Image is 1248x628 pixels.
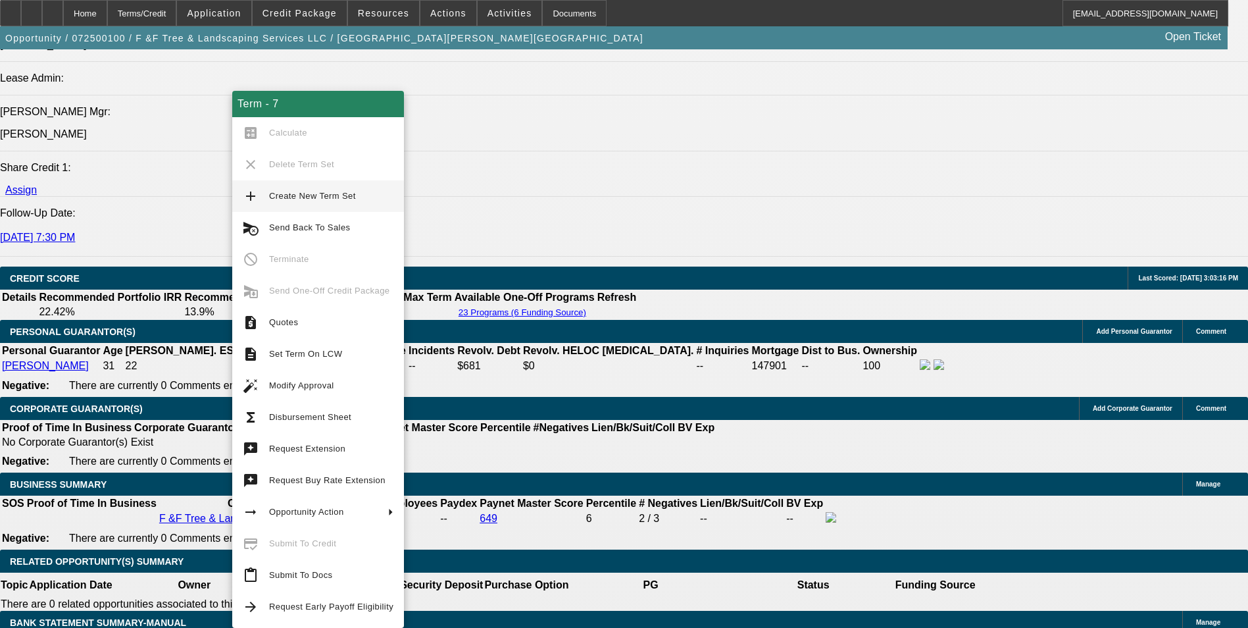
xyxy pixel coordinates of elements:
[125,359,241,373] td: 22
[1,421,132,434] th: Proof of Time In Business
[480,422,530,433] b: Percentile
[1138,275,1238,282] span: Last Scored: [DATE] 3:03:16 PM
[699,511,784,526] td: --
[38,291,182,304] th: Recommended Portfolio IRR
[184,291,323,304] th: Recommended One Off IRR
[696,345,749,356] b: # Inquiries
[69,380,348,391] span: There are currently 0 Comments entered on this opportunity
[2,345,100,356] b: Personal Guarantor
[10,327,136,337] span: PERSONAL GUARANTOR(S)
[695,359,749,373] td: --
[399,573,484,598] th: Security Deposit
[269,317,298,327] span: Quotes
[269,570,332,580] span: Submit To Docs
[1196,328,1226,335] span: Comment
[484,573,569,598] th: Purchase Option
[134,422,238,433] b: Corporate Guarantor
[10,479,107,490] span: BUSINESS SUMMARY
[358,8,409,18] span: Resources
[243,188,259,204] mat-icon: add
[420,1,476,26] button: Actions
[2,533,49,544] b: Negative:
[28,573,112,598] th: Application Date
[786,511,824,526] td: --
[1,497,25,510] th: SOS
[243,315,259,330] mat-icon: request_quote
[113,573,276,598] th: Owner
[269,380,334,390] span: Modify Approval
[232,91,404,117] div: Term - 7
[700,498,784,509] b: Lien/Bk/Suit/Coll
[1196,619,1220,626] span: Manage
[2,456,49,467] b: Negative:
[786,498,823,509] b: BV Exp
[1160,26,1226,48] a: Open Ticket
[269,412,351,422] span: Disbursement Sheet
[159,513,344,524] a: F &F Tree & Landscaping Services LLC
[103,345,122,356] b: Age
[38,305,182,319] td: 22.42%
[457,345,520,356] b: Revolv. Debt
[184,305,323,319] td: 13.9%
[408,359,455,373] td: --
[478,1,542,26] button: Activities
[752,345,799,356] b: Mortgage
[826,512,836,523] img: facebook-icon.png
[10,556,184,567] span: RELATED OPPORTUNITY(S) SUMMARY
[5,184,37,196] a: Assign
[639,513,697,525] div: 2 / 3
[569,573,732,598] th: PG
[126,345,240,356] b: [PERSON_NAME]. EST
[269,475,386,485] span: Request Buy Rate Extension
[10,273,80,284] span: CREDIT SCORE
[2,360,89,371] a: [PERSON_NAME]
[430,8,466,18] span: Actions
[373,498,437,509] b: # Employees
[1196,405,1226,412] span: Comment
[243,220,259,236] mat-icon: cancel_schedule_send
[862,359,918,373] td: 100
[454,291,595,304] th: Available One-Off Programs
[243,567,259,583] mat-icon: content_paste
[523,345,694,356] b: Revolv. HELOC [MEDICAL_DATA].
[243,409,259,425] mat-icon: functions
[262,8,337,18] span: Credit Package
[69,456,348,467] span: There are currently 0 Comments entered on this opportunity
[522,359,695,373] td: $0
[10,617,186,628] span: BANK STATEMENT SUMMARY-MANUAL
[1096,328,1172,335] span: Add Personal Guarantor
[5,33,643,43] span: Opportunity / 072500100 / F &F Tree & Landscaping Services LLC / [GEOGRAPHIC_DATA][PERSON_NAME][G...
[440,498,477,509] b: Paydex
[639,498,697,509] b: # Negatives
[243,346,259,362] mat-icon: description
[374,422,478,433] b: Paynet Master Score
[269,222,350,232] span: Send Back To Sales
[1,291,37,304] th: Details
[895,573,976,598] th: Funding Source
[102,359,123,373] td: 31
[1,436,720,449] td: No Corporate Guarantor(s) Exist
[26,497,157,510] th: Proof of Time In Business
[455,307,590,318] button: 23 Programs (6 Funding Source)
[69,533,348,544] span: There are currently 0 Comments entered on this opportunity
[243,504,259,520] mat-icon: arrow_right_alt
[243,599,259,615] mat-icon: arrow_forward
[269,191,356,201] span: Create New Term Set
[678,422,714,433] b: BV Exp
[269,602,393,612] span: Request Early Payoff Eligibility
[1093,405,1172,412] span: Add Corporate Guarantor
[802,345,861,356] b: Dist to Bus.
[751,359,800,373] td: 147901
[348,1,419,26] button: Resources
[534,422,589,433] b: #Negatives
[487,8,532,18] span: Activities
[243,378,259,394] mat-icon: auto_fix_high
[269,349,342,359] span: Set Term On LCW
[228,498,276,509] b: Company
[934,359,944,370] img: linkedin-icon.png
[732,573,895,598] th: Status
[480,498,583,509] b: Paynet Master Score
[243,441,259,457] mat-icon: try
[366,345,406,356] b: Vantage
[253,1,347,26] button: Credit Package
